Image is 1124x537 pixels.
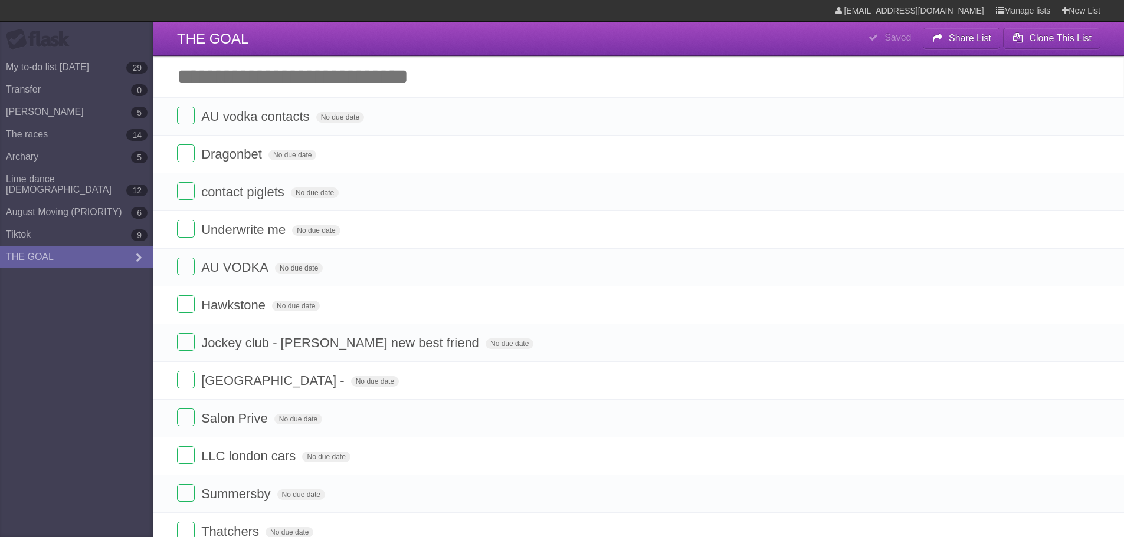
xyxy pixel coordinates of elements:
[126,185,148,196] b: 12
[177,446,195,464] label: Done
[177,371,195,388] label: Done
[201,147,265,162] span: Dragonbet
[292,225,340,236] span: No due date
[277,489,325,500] span: No due date
[177,295,195,313] label: Done
[272,301,320,311] span: No due date
[884,32,911,42] b: Saved
[486,338,533,349] span: No due date
[275,263,323,274] span: No due date
[131,84,148,96] b: 0
[177,408,195,426] label: Done
[923,28,1001,49] button: Share List
[177,182,195,200] label: Done
[201,185,287,199] span: contact piglets
[177,258,195,275] label: Done
[949,33,991,43] b: Share List
[177,220,195,238] label: Done
[177,107,195,124] label: Done
[201,373,347,388] span: [GEOGRAPHIC_DATA] -
[131,229,148,241] b: 9
[177,484,195,502] label: Done
[351,376,399,387] span: No due date
[201,260,271,275] span: AU VODKA
[268,150,316,160] span: No due date
[291,187,339,198] span: No due date
[1003,28,1100,49] button: Clone This List
[131,207,148,219] b: 6
[302,452,350,462] span: No due date
[126,129,148,141] b: 14
[201,109,312,124] span: AU vodka contacts
[201,411,271,426] span: Salon Prive
[274,414,322,424] span: No due date
[6,29,77,50] div: Flask
[201,449,299,463] span: LLC london cars
[177,31,248,47] span: THE GOAL
[201,335,482,350] span: Jockey club - [PERSON_NAME] new best friend
[177,333,195,351] label: Done
[1029,33,1092,43] b: Clone This List
[201,222,289,237] span: Underwrite me
[201,298,268,312] span: Hawkstone
[316,112,364,123] span: No due date
[131,107,148,118] b: 5
[131,151,148,163] b: 5
[177,144,195,162] label: Done
[201,486,273,501] span: Summersby
[126,62,148,74] b: 29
